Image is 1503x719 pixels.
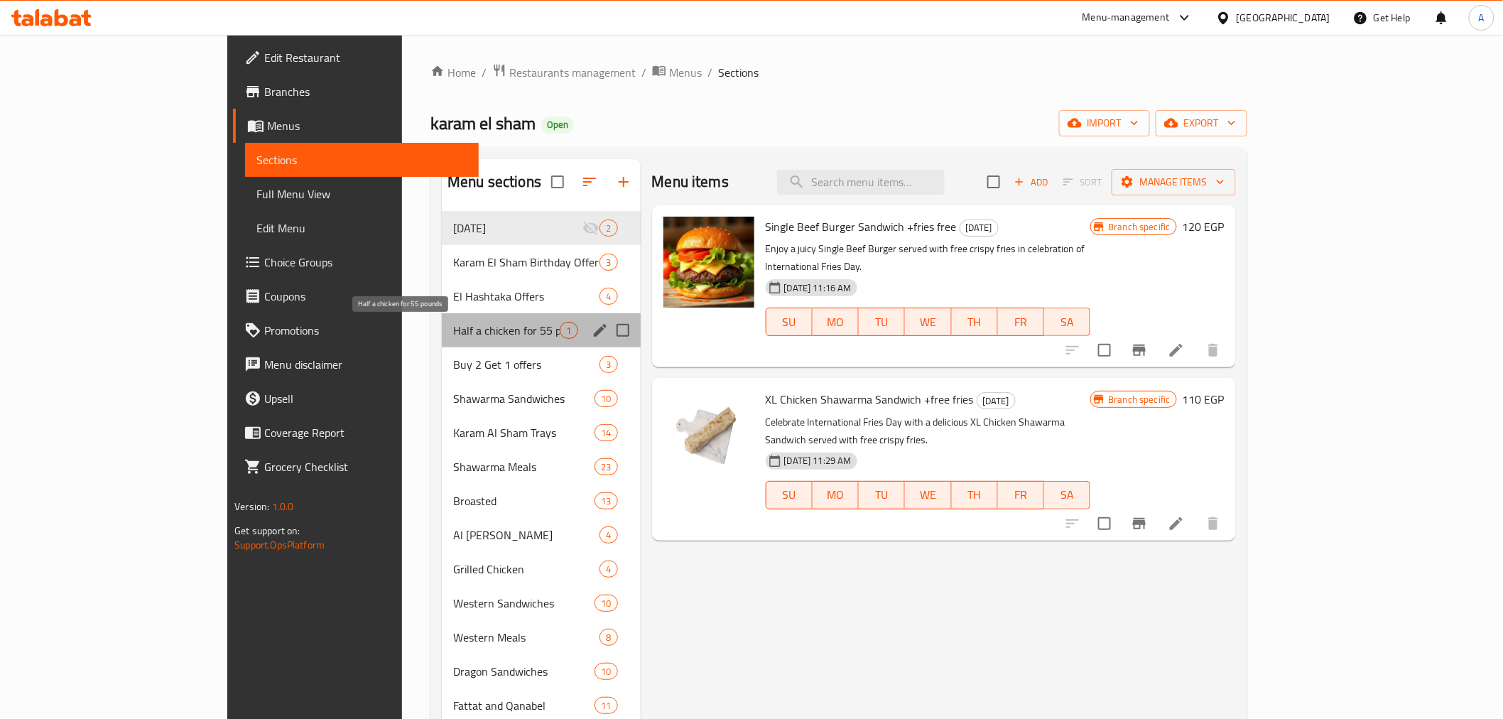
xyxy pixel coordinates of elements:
[766,481,813,509] button: SU
[453,595,595,612] span: Western Sandwiches
[233,109,478,143] a: Menus
[766,389,974,410] span: XL Chicken Shawarma Sandwich +free fries
[1122,507,1156,541] button: Branch-specific-item
[541,117,574,134] div: Open
[541,119,574,131] span: Open
[264,356,467,373] span: Menu disclaimer
[447,171,541,193] h2: Menu sections
[1168,515,1185,532] a: Edit menu item
[778,454,857,467] span: [DATE] 11:29 AM
[960,220,999,237] div: potato day
[1050,485,1085,505] span: SA
[233,382,478,416] a: Upsell
[442,586,640,620] div: Western Sandwiches10
[1009,171,1054,193] span: Add item
[595,665,617,679] span: 10
[595,597,617,610] span: 10
[442,382,640,416] div: Shawarma Sandwiches10
[245,177,478,211] a: Full Menu View
[778,281,857,295] span: [DATE] 11:16 AM
[264,390,467,407] span: Upsell
[453,629,599,646] span: Western Meals
[772,485,807,505] span: SU
[234,521,300,540] span: Get support on:
[453,424,595,441] span: Karam Al Sham Trays
[718,64,759,81] span: Sections
[952,481,998,509] button: TH
[442,416,640,450] div: Karam Al Sham Trays14
[1112,169,1236,195] button: Manage items
[1090,509,1119,539] span: Select to update
[582,220,599,237] svg: Inactive section
[453,220,582,237] div: potato day
[453,458,595,475] span: Shawarma Meals
[772,312,807,333] span: SU
[1123,173,1225,191] span: Manage items
[1196,333,1230,367] button: delete
[1070,114,1139,132] span: import
[1122,333,1156,367] button: Branch-specific-item
[267,117,467,134] span: Menus
[233,416,478,450] a: Coverage Report
[233,450,478,484] a: Grocery Checklist
[599,288,617,305] div: items
[600,256,617,269] span: 3
[233,75,478,109] a: Branches
[1050,312,1085,333] span: SA
[1183,217,1225,237] h6: 120 EGP
[442,279,640,313] div: El Hashtaka Offers4
[560,324,577,337] span: 1
[595,699,617,713] span: 11
[453,526,599,544] div: Al Maria
[600,529,617,542] span: 4
[766,216,957,237] span: Single Beef Burger Sandwich +fries free
[595,424,617,441] div: items
[599,254,617,271] div: items
[264,458,467,475] span: Grocery Checklist
[595,426,617,440] span: 14
[442,245,640,279] div: Karam El Sham Birthday Offers 25%3
[1012,174,1051,190] span: Add
[573,165,607,199] span: Sort sections
[641,64,646,81] li: /
[766,413,1091,449] p: Celebrate International Fries Day with a delicious XL Chicken Shawarma Sandwich served with free ...
[595,458,617,475] div: items
[818,312,853,333] span: MO
[1044,308,1090,336] button: SA
[245,143,478,177] a: Sections
[864,312,899,333] span: TU
[777,170,945,195] input: search
[453,356,599,373] span: Buy 2 Get 1 offers
[233,40,478,75] a: Edit Restaurant
[595,494,617,508] span: 13
[911,312,945,333] span: WE
[599,526,617,544] div: items
[652,63,702,82] a: Menus
[599,220,617,237] div: items
[669,64,702,81] span: Menus
[766,308,813,336] button: SU
[952,308,998,336] button: TH
[595,392,617,406] span: 10
[813,308,859,336] button: MO
[595,492,617,509] div: items
[453,561,599,578] span: Grilled Chicken
[233,313,478,347] a: Promotions
[595,460,617,474] span: 23
[977,393,1015,409] span: [DATE]
[590,320,611,341] button: edit
[264,254,467,271] span: Choice Groups
[272,497,294,516] span: 1.0.0
[998,308,1044,336] button: FR
[234,536,325,554] a: Support.OpsPlatform
[1009,171,1054,193] button: Add
[600,563,617,576] span: 4
[264,424,467,441] span: Coverage Report
[600,358,617,372] span: 3
[1090,335,1119,365] span: Select to update
[256,151,467,168] span: Sections
[813,481,859,509] button: MO
[453,492,595,509] span: Broasted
